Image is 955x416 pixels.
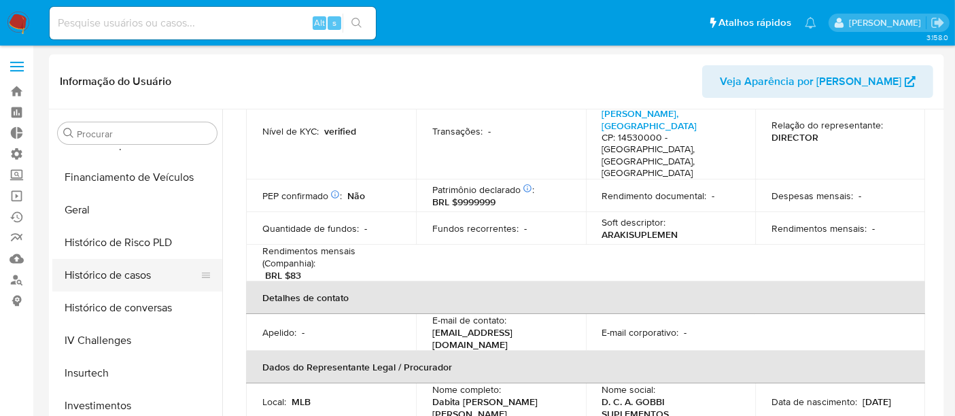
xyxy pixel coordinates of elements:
[52,194,222,226] button: Geral
[602,326,679,339] p: E-mail corporativo :
[805,17,816,29] a: Notificações
[684,326,687,339] p: -
[60,75,171,88] h1: Informação do Usuário
[602,216,666,228] p: Soft descriptor :
[52,259,211,292] button: Histórico de casos
[52,226,222,259] button: Histórico de Risco PLD
[602,132,734,179] h4: CP: 14530000 - [GEOGRAPHIC_DATA], [GEOGRAPHIC_DATA], [GEOGRAPHIC_DATA]
[720,65,901,98] span: Veja Aparência por [PERSON_NAME]
[432,184,534,196] p: Patrimônio declarado :
[602,190,707,202] p: Rendimento documental :
[602,94,697,133] a: [STREET_ADDRESS][PERSON_NAME], [GEOGRAPHIC_DATA]
[432,125,483,137] p: Transações :
[771,222,867,235] p: Rendimentos mensais :
[863,396,891,408] p: [DATE]
[262,222,359,235] p: Quantidade de fundos :
[931,16,945,30] a: Sair
[52,357,222,389] button: Insurtech
[858,190,861,202] p: -
[52,292,222,324] button: Histórico de conversas
[262,125,319,137] p: Nível de KYC :
[324,125,356,137] p: verified
[771,190,853,202] p: Despesas mensais :
[63,128,74,139] button: Procurar
[262,396,286,408] p: Local :
[262,245,400,269] p: Rendimentos mensais (Companhia) :
[432,326,564,351] p: [EMAIL_ADDRESS][DOMAIN_NAME]
[52,161,222,194] button: Financiamento de Veículos
[771,131,818,143] p: DIRECTOR
[262,190,342,202] p: PEP confirmado :
[602,228,678,241] p: ARAKISUPLEMEN
[488,125,491,137] p: -
[432,196,496,208] p: BRL $9999999
[52,324,222,357] button: IV Challenges
[718,16,791,30] span: Atalhos rápidos
[265,269,301,281] p: BRL $83
[246,281,925,314] th: Detalhes de contato
[524,222,527,235] p: -
[77,128,211,140] input: Procurar
[292,396,311,408] p: MLB
[771,396,857,408] p: Data de nascimento :
[872,222,875,235] p: -
[332,16,336,29] span: s
[364,222,367,235] p: -
[432,314,506,326] p: E-mail de contato :
[302,326,305,339] p: -
[347,190,365,202] p: Não
[343,14,370,33] button: search-icon
[262,326,296,339] p: Apelido :
[602,383,656,396] p: Nome social :
[771,119,883,131] p: Relação do representante :
[432,222,519,235] p: Fundos recorrentes :
[702,65,933,98] button: Veja Aparência por [PERSON_NAME]
[246,351,925,383] th: Dados do Representante Legal / Procurador
[50,14,376,32] input: Pesquise usuários ou casos...
[712,190,715,202] p: -
[849,16,926,29] p: alexandra.macedo@mercadolivre.com
[432,383,501,396] p: Nome completo :
[314,16,325,29] span: Alt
